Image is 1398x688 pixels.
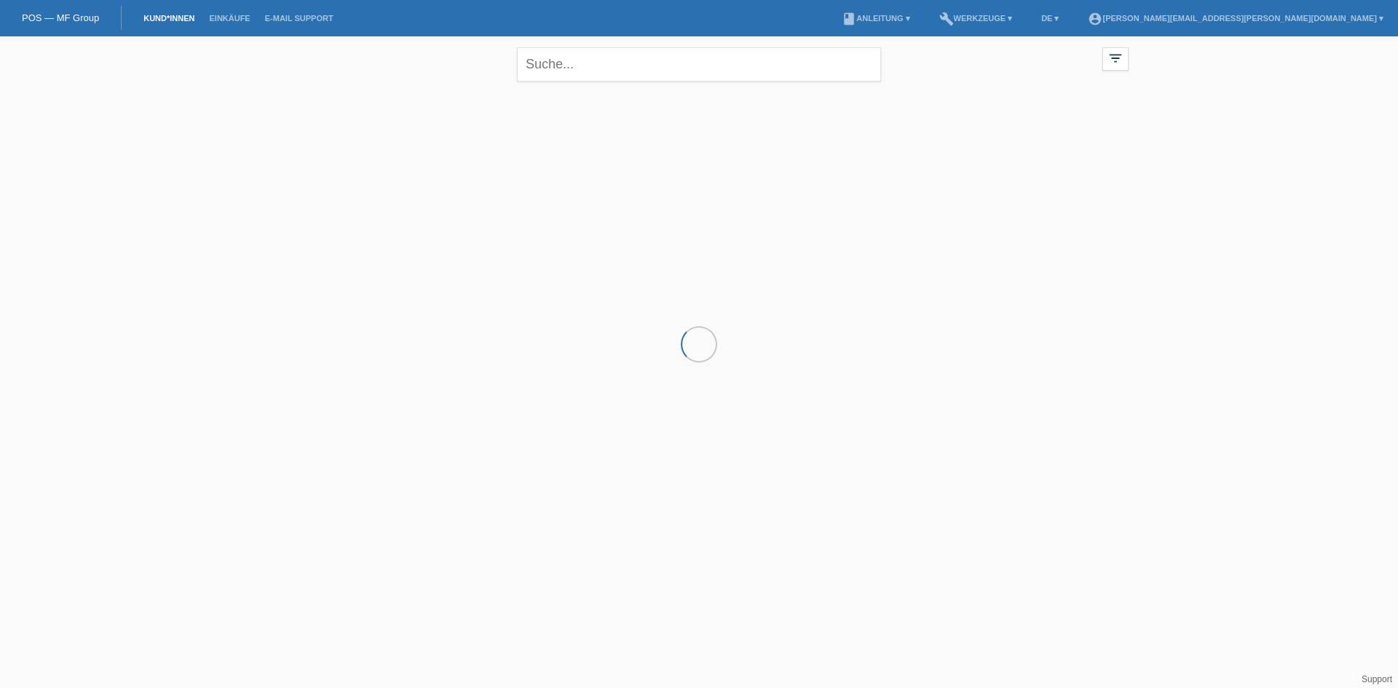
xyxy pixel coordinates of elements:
i: account_circle [1088,12,1102,26]
a: DE ▾ [1034,14,1066,23]
a: buildWerkzeuge ▾ [932,14,1020,23]
a: bookAnleitung ▾ [834,14,917,23]
i: book [842,12,856,26]
a: Kund*innen [136,14,202,23]
i: build [939,12,954,26]
a: Einkäufe [202,14,257,23]
a: Support [1362,674,1392,684]
a: account_circle[PERSON_NAME][EMAIL_ADDRESS][PERSON_NAME][DOMAIN_NAME] ▾ [1081,14,1391,23]
i: filter_list [1107,50,1123,66]
a: POS — MF Group [22,12,99,23]
input: Suche... [517,47,881,82]
a: E-Mail Support [258,14,341,23]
